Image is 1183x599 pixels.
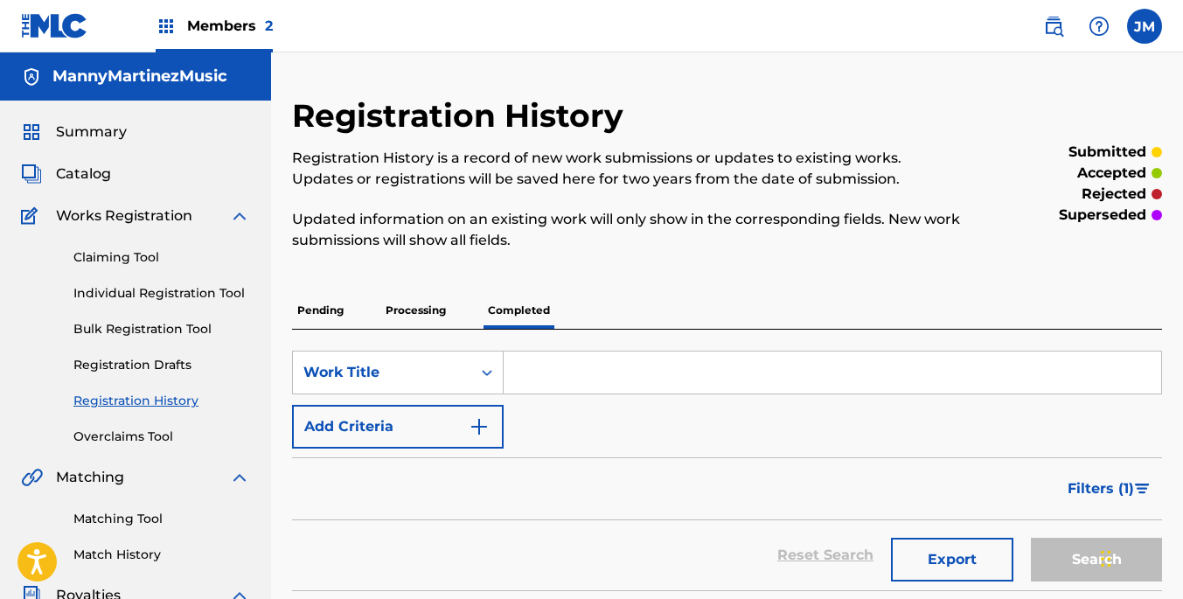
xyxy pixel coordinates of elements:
[1068,478,1134,499] span: Filters ( 1 )
[891,538,1013,582] button: Export
[292,405,504,449] button: Add Criteria
[1068,142,1146,163] p: submitted
[21,467,43,488] img: Matching
[469,416,490,437] img: 9d2ae6d4665cec9f34b9.svg
[21,122,127,143] a: SummarySummary
[21,164,42,185] img: Catalog
[73,356,250,374] a: Registration Drafts
[73,510,250,528] a: Matching Tool
[1036,9,1071,44] a: Public Search
[1082,184,1146,205] p: rejected
[73,546,250,564] a: Match History
[1134,366,1183,507] iframe: Resource Center
[21,205,44,226] img: Works Registration
[229,467,250,488] img: expand
[292,209,962,251] p: Updated information on an existing work will only show in the corresponding fields. New work subm...
[229,205,250,226] img: expand
[1127,9,1162,44] div: User Menu
[292,292,349,329] p: Pending
[1089,16,1110,37] img: help
[21,66,42,87] img: Accounts
[21,122,42,143] img: Summary
[56,205,192,226] span: Works Registration
[292,351,1162,590] form: Search Form
[380,292,451,329] p: Processing
[21,164,111,185] a: CatalogCatalog
[1101,533,1111,585] div: Drag
[1096,515,1183,599] iframe: Chat Widget
[56,467,124,488] span: Matching
[1082,9,1117,44] div: Help
[73,392,250,410] a: Registration History
[56,164,111,185] span: Catalog
[73,428,250,446] a: Overclaims Tool
[73,248,250,267] a: Claiming Tool
[292,148,962,190] p: Registration History is a record of new work submissions or updates to existing works. Updates or...
[1077,163,1146,184] p: accepted
[265,17,273,34] span: 2
[52,66,227,87] h5: MannyMartinezMusic
[292,96,632,136] h2: Registration History
[483,292,555,329] p: Completed
[1059,205,1146,226] p: superseded
[56,122,127,143] span: Summary
[1043,16,1064,37] img: search
[73,284,250,303] a: Individual Registration Tool
[303,362,461,383] div: Work Title
[156,16,177,37] img: Top Rightsholders
[187,16,273,36] span: Members
[21,13,88,38] img: MLC Logo
[1057,467,1162,511] button: Filters (1)
[73,320,250,338] a: Bulk Registration Tool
